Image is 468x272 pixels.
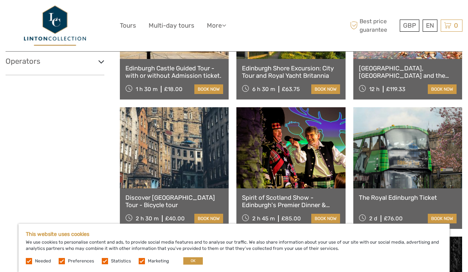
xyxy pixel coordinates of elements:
[242,64,340,80] a: Edinburgh Shore Excursion: City Tour and Royal Yacht Britannia
[428,214,457,223] a: book now
[386,86,405,93] div: £119.33
[311,84,340,94] a: book now
[10,13,83,19] p: We're away right now. Please check back later!
[111,258,131,264] label: Statistics
[281,215,301,222] div: £85.00
[453,22,459,29] span: 0
[24,6,86,46] img: 2421-1dbc27cd-e6bc-4cb9-ae22-cc180955fcf7_logo_big.jpg
[136,86,157,93] span: 1 h 30 m
[369,215,377,222] span: 2 d
[311,214,340,223] a: book now
[242,194,340,209] a: Spirit of Scotland Show - Edinburgh's Premier Dinner & Show
[149,20,194,31] a: Multi-day tours
[164,86,183,93] div: £18.00
[26,231,442,237] h5: This website uses cookies
[68,258,94,264] label: Preferences
[348,17,398,34] span: Best price guarantee
[369,86,379,93] span: 12 h
[428,84,457,94] a: book now
[194,214,223,223] a: book now
[120,20,136,31] a: Tours
[183,257,203,265] button: OK
[384,215,403,222] div: £76.00
[252,86,275,93] span: 6 h 30 m
[282,86,300,93] div: £63.75
[125,194,223,209] a: Discover [GEOGRAPHIC_DATA] Tour - Bicycle tour
[136,215,159,222] span: 2 h 30 m
[165,215,185,222] div: £40.00
[85,11,94,20] button: Open LiveChat chat widget
[359,64,457,80] a: [GEOGRAPHIC_DATA], [GEOGRAPHIC_DATA] and the Highlands Small-Group Day Tour from [GEOGRAPHIC_DATA...
[194,84,223,94] a: book now
[207,20,226,31] a: More
[359,194,457,201] a: The Royal Edinburgh Ticket
[423,20,437,32] div: EN
[6,57,104,66] h3: Operators
[18,224,450,272] div: We use cookies to personalise content and ads, to provide social media features and to analyse ou...
[35,258,51,264] label: Needed
[125,64,223,80] a: Edinburgh Castle Guided Tour - with or without Admission ticket.
[403,22,416,29] span: GBP
[148,258,169,264] label: Marketing
[252,215,275,222] span: 2 h 45 m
